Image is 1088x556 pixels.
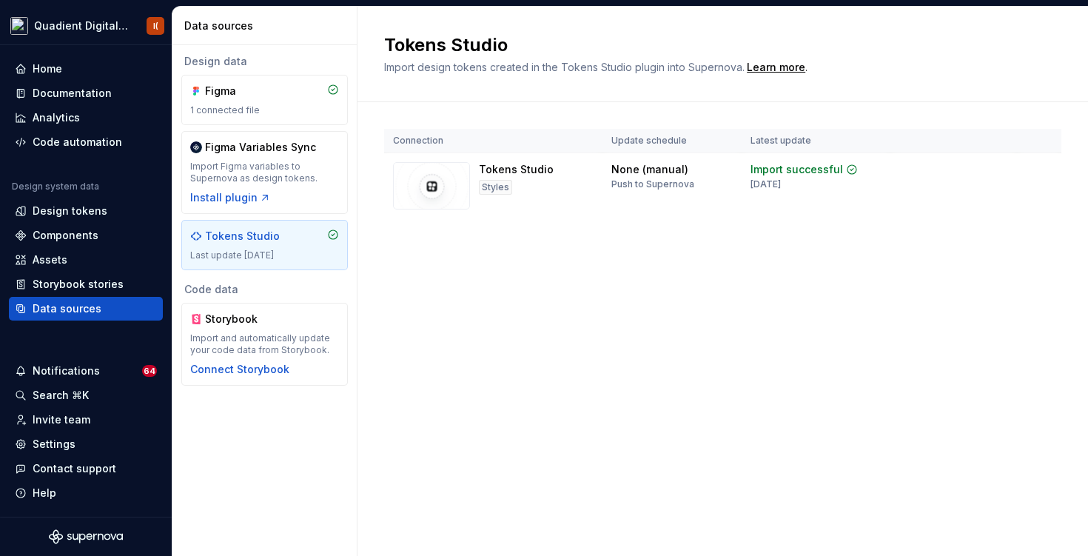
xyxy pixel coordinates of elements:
a: Invite team [9,408,163,432]
a: Figma1 connected file [181,75,348,125]
a: Figma Variables SyncImport Figma variables to Supernova as design tokens.Install plugin [181,131,348,214]
button: Contact support [9,457,163,480]
div: Assets [33,252,67,267]
div: Push to Supernova [611,178,694,190]
div: Tokens Studio [479,162,554,177]
div: Invite team [33,412,90,427]
svg: Supernova Logo [49,529,123,544]
a: Documentation [9,81,163,105]
span: Import design tokens created in the Tokens Studio plugin into Supernova. [384,61,745,73]
button: Quadient Digital Design SystemI( [3,10,169,41]
div: Quadient Digital Design System [34,19,129,33]
span: . [745,62,807,73]
th: Update schedule [602,129,742,153]
h2: Tokens Studio [384,33,1044,57]
div: 1 connected file [190,104,339,116]
a: Code automation [9,130,163,154]
div: Search ⌘K [33,388,89,403]
div: Design data [181,54,348,69]
div: Home [33,61,62,76]
div: Code data [181,282,348,297]
a: StorybookImport and automatically update your code data from Storybook.Connect Storybook [181,303,348,386]
div: Figma [205,84,276,98]
div: Tokens Studio [205,229,280,244]
button: Help [9,481,163,505]
button: Connect Storybook [190,362,289,377]
a: Home [9,57,163,81]
img: 6523a3b9-8e87-42c6-9977-0b9a54b06238.png [10,17,28,35]
th: Latest update [742,129,890,153]
div: Analytics [33,110,80,125]
div: Settings [33,437,75,452]
div: Help [33,486,56,500]
div: Import successful [750,162,843,177]
div: Design tokens [33,204,107,218]
div: Import Figma variables to Supernova as design tokens. [190,161,339,184]
div: None (manual) [611,162,688,177]
a: Design tokens [9,199,163,223]
div: Last update [DATE] [190,249,339,261]
div: Import and automatically update your code data from Storybook. [190,332,339,356]
div: Contact support [33,461,116,476]
div: Code automation [33,135,122,150]
th: Connection [384,129,602,153]
div: Data sources [33,301,101,316]
div: Notifications [33,364,100,378]
span: 64 [142,365,157,377]
a: Components [9,224,163,247]
button: Install plugin [190,190,271,205]
a: Data sources [9,297,163,321]
div: Figma Variables Sync [205,140,316,155]
button: Notifications64 [9,359,163,383]
div: [DATE] [750,178,781,190]
div: Components [33,228,98,243]
a: Tokens StudioLast update [DATE] [181,220,348,270]
a: Analytics [9,106,163,130]
div: Storybook [205,312,276,326]
div: Styles [479,180,512,195]
div: Documentation [33,86,112,101]
a: Learn more [747,60,805,75]
a: Storybook stories [9,272,163,296]
div: I( [153,20,158,32]
a: Assets [9,248,163,272]
a: Settings [9,432,163,456]
div: Storybook stories [33,277,124,292]
div: Data sources [184,19,351,33]
div: Design system data [12,181,99,192]
button: Search ⌘K [9,383,163,407]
